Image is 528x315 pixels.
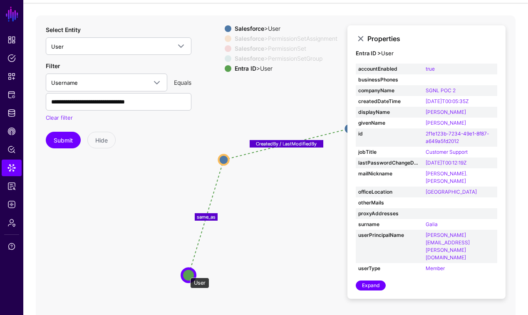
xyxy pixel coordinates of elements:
[358,265,421,272] strong: userType
[5,5,19,23] a: SGNL
[358,65,421,73] strong: accountEnabled
[358,210,421,217] strong: proxyAddresses
[233,55,339,62] div: > PermissionSetGroup
[426,87,456,94] a: SGNL POC 2
[171,78,195,87] div: Equals
[87,132,116,148] button: Hide
[46,114,73,121] a: Clear filter
[2,160,22,176] a: Data Lens
[358,119,421,127] strong: givenName
[2,196,22,213] a: Logs
[46,62,60,70] label: Filter
[358,221,421,228] strong: surname
[358,159,421,167] strong: lastPasswordChangeDateTime
[426,149,468,155] a: Customer Support
[426,120,466,126] a: [PERSON_NAME]
[426,170,467,184] a: [PERSON_NAME].[PERSON_NAME]
[2,32,22,48] a: Dashboard
[426,98,469,104] a: [DATE]T00:05:35Z
[46,25,81,34] label: Select Entity
[426,109,466,115] a: [PERSON_NAME]
[7,91,16,99] span: Protected Systems
[2,86,22,103] a: Protected Systems
[358,170,421,177] strong: mailNickname
[2,123,22,140] a: CAEP Hub
[356,50,497,57] h4: User
[235,55,264,62] strong: Salesforce
[358,87,421,94] strong: companyName
[358,130,421,138] strong: id
[256,141,317,147] text: CreatedBy / LastModifiedBy
[7,164,16,172] span: Data Lens
[197,214,216,220] text: same_as
[2,68,22,85] a: Snippets
[7,36,16,44] span: Dashboard
[7,145,16,154] span: Policy Lens
[358,108,421,116] strong: displayName
[235,35,264,42] strong: Salesforce
[426,160,466,166] a: [DATE]T00:12:19Z
[358,98,421,105] strong: createdDateTime
[46,132,81,148] button: Submit
[7,127,16,135] span: CAEP Hub
[7,242,16,251] span: Support
[51,43,64,50] span: User
[367,35,497,43] h3: Properties
[2,105,22,121] a: Identity Data Fabric
[358,231,421,239] strong: userPrincipalName
[358,76,421,84] strong: businessPhones
[233,65,339,72] div: > User
[358,148,421,156] strong: jobTitle
[2,178,22,194] a: Reports
[51,79,78,86] span: Username
[426,189,477,195] a: [GEOGRAPHIC_DATA]
[426,265,445,271] a: Member
[426,221,438,227] a: Galia
[235,65,256,72] strong: Entra ID
[7,109,16,117] span: Identity Data Fabric
[7,200,16,209] span: Logs
[7,54,16,62] span: Policies
[233,35,339,42] div: > PermissionSetAssignment
[2,50,22,66] a: Policies
[7,72,16,81] span: Snippets
[2,141,22,158] a: Policy Lens
[358,199,421,207] strong: otherMails
[233,25,339,32] div: > User
[7,219,16,227] span: Admin
[235,25,264,32] strong: Salesforce
[2,214,22,231] a: Admin
[356,50,381,57] strong: Entra ID >
[7,182,16,190] span: Reports
[233,45,339,52] div: > PermissionSet
[426,232,470,261] a: [PERSON_NAME][EMAIL_ADDRESS][PERSON_NAME][DOMAIN_NAME]
[426,130,489,144] a: 2f1e123b-7234-49e1-8f87-a649a5fd2012
[356,281,386,290] a: Expand
[426,66,435,72] a: true
[358,188,421,196] strong: officeLocation
[235,45,264,52] strong: Salesforce
[190,278,209,288] div: User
